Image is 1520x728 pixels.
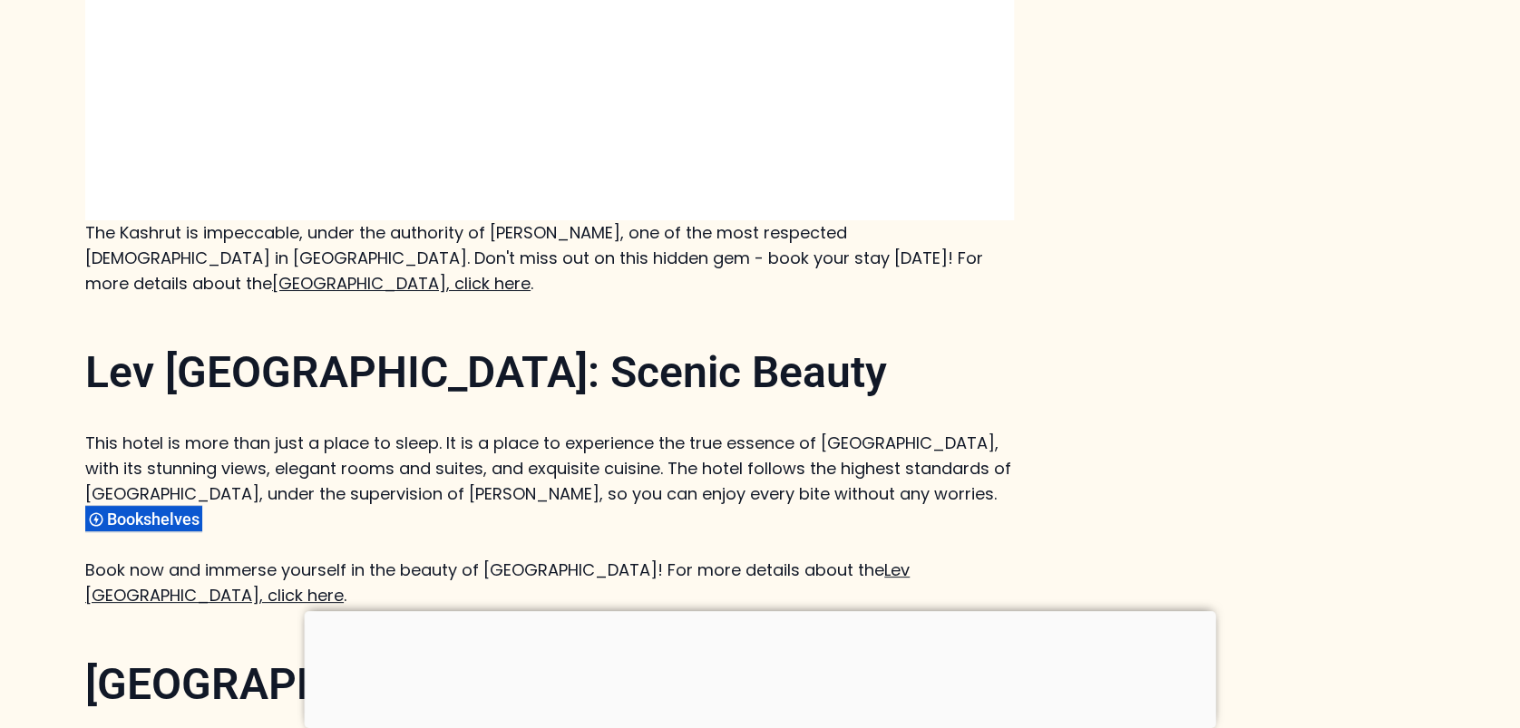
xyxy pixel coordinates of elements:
[85,658,961,710] strong: [GEOGRAPHIC_DATA]: Ancient City Proximity
[85,431,1014,532] p: This hotel is more than just a place to sleep. It is a place to experience the true essence of [G...
[107,510,205,529] span: Bookshelves
[85,505,202,532] div: Bookshelves
[85,558,1014,608] p: Book now and immerse yourself in the beauty of [GEOGRAPHIC_DATA]! For more details about the .
[272,272,531,295] a: [GEOGRAPHIC_DATA], click here
[305,611,1216,723] iframe: Advertisement
[85,346,887,398] strong: Lev [GEOGRAPHIC_DATA]: Scenic Beauty
[85,220,1014,296] p: The Kashrut is impeccable, under the authority of [PERSON_NAME], one of the most respected [DEMOG...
